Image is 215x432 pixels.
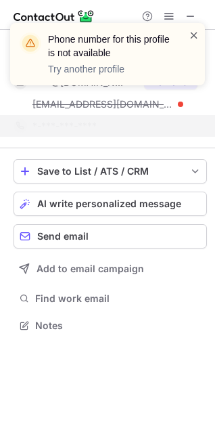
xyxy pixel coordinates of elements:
button: Send email [14,224,207,249]
button: Add to email campaign [14,257,207,281]
button: save-profile-one-click [14,159,207,183]
button: Notes [14,316,207,335]
div: Save to List / ATS / CRM [37,166,183,177]
span: AI write personalized message [37,198,181,209]
span: Find work email [35,293,201,305]
button: Find work email [14,289,207,308]
span: Send email [37,231,89,242]
img: warning [20,33,41,54]
header: Phone number for this profile is not available [48,33,172,60]
p: Try another profile [48,62,172,76]
span: Notes [35,320,201,332]
button: AI write personalized message [14,192,207,216]
img: ContactOut v5.3.10 [14,8,95,24]
span: Add to email campaign [37,263,144,274]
